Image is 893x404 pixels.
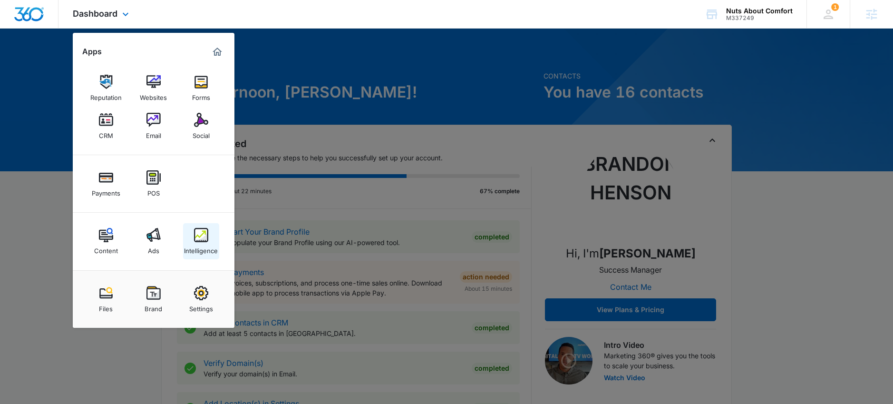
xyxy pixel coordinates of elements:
[73,9,117,19] span: Dashboard
[136,166,172,202] a: POS
[27,15,47,23] div: v 4.0.25
[36,56,85,62] div: Domain Overview
[95,55,102,63] img: tab_keywords_by_traffic_grey.svg
[92,185,120,197] div: Payments
[184,242,218,255] div: Intelligence
[88,223,124,259] a: Content
[99,127,113,139] div: CRM
[148,242,159,255] div: Ads
[726,15,793,21] div: account id
[192,89,210,101] div: Forms
[726,7,793,15] div: account name
[147,185,160,197] div: POS
[105,56,160,62] div: Keywords by Traffic
[99,300,113,313] div: Files
[145,300,162,313] div: Brand
[136,108,172,144] a: Email
[831,3,839,11] div: notifications count
[88,166,124,202] a: Payments
[183,281,219,317] a: Settings
[88,108,124,144] a: CRM
[136,281,172,317] a: Brand
[831,3,839,11] span: 1
[88,70,124,106] a: Reputation
[88,281,124,317] a: Files
[183,108,219,144] a: Social
[140,89,167,101] div: Websites
[210,44,225,59] a: Marketing 360® Dashboard
[15,25,23,32] img: website_grey.svg
[25,25,105,32] div: Domain: [DOMAIN_NAME]
[183,223,219,259] a: Intelligence
[90,89,122,101] div: Reputation
[26,55,33,63] img: tab_domain_overview_orange.svg
[82,47,102,56] h2: Apps
[193,127,210,139] div: Social
[15,15,23,23] img: logo_orange.svg
[136,223,172,259] a: Ads
[136,70,172,106] a: Websites
[94,242,118,255] div: Content
[183,70,219,106] a: Forms
[146,127,161,139] div: Email
[189,300,213,313] div: Settings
